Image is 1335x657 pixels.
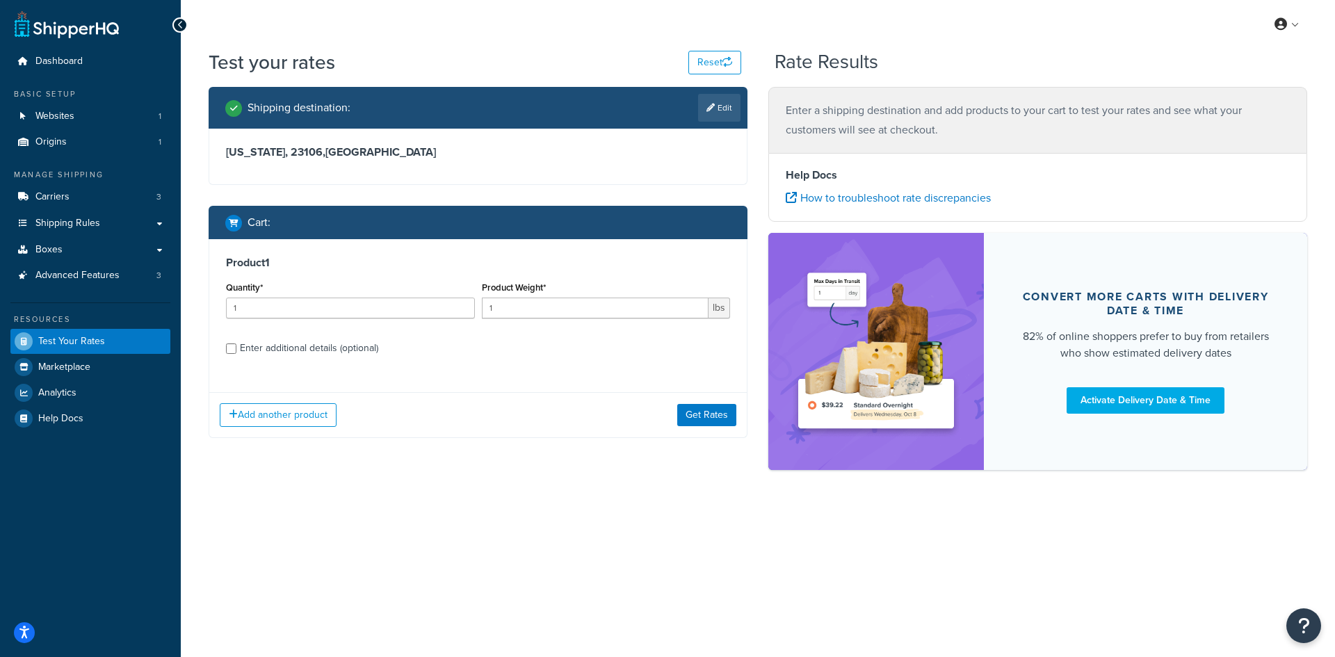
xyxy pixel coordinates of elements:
a: Activate Delivery Date & Time [1067,387,1224,414]
span: Advanced Features [35,270,120,282]
img: feature-image-ddt-36eae7f7280da8017bfb280eaccd9c446f90b1fe08728e4019434db127062ab4.png [789,254,963,449]
div: 82% of online shoppers prefer to buy from retailers who show estimated delivery dates [1017,328,1274,362]
h2: Shipping destination : [248,102,350,114]
li: Websites [10,104,170,129]
a: Shipping Rules [10,211,170,236]
div: Enter additional details (optional) [240,339,378,358]
h4: Help Docs [786,167,1290,184]
button: Get Rates [677,404,736,426]
div: Resources [10,314,170,325]
span: Analytics [38,387,76,399]
input: 0 [226,298,475,318]
span: lbs [709,298,730,318]
h3: Product 1 [226,256,730,270]
a: Origins1 [10,129,170,155]
a: Boxes [10,237,170,263]
label: Product Weight* [482,282,546,293]
h3: [US_STATE], 23106 , [GEOGRAPHIC_DATA] [226,145,730,159]
div: Convert more carts with delivery date & time [1017,290,1274,318]
span: 1 [159,136,161,148]
a: Marketplace [10,355,170,380]
span: Origins [35,136,67,148]
a: Carriers3 [10,184,170,210]
h2: Rate Results [775,51,878,73]
a: Test Your Rates [10,329,170,354]
div: Basic Setup [10,88,170,100]
input: Enter additional details (optional) [226,343,236,354]
span: Websites [35,111,74,122]
input: 0.00 [482,298,709,318]
p: Enter a shipping destination and add products to your cart to test your rates and see what your c... [786,101,1290,140]
button: Open Resource Center [1286,608,1321,643]
a: Edit [698,94,741,122]
span: Carriers [35,191,70,203]
span: Boxes [35,244,63,256]
li: Advanced Features [10,263,170,289]
a: Dashboard [10,49,170,74]
a: Websites1 [10,104,170,129]
span: 3 [156,270,161,282]
span: 3 [156,191,161,203]
a: Analytics [10,380,170,405]
span: Test Your Rates [38,336,105,348]
a: Advanced Features3 [10,263,170,289]
button: Reset [688,51,741,74]
li: Origins [10,129,170,155]
span: Dashboard [35,56,83,67]
h2: Cart : [248,216,270,229]
a: How to troubleshoot rate discrepancies [786,190,991,206]
h1: Test your rates [209,49,335,76]
span: Shipping Rules [35,218,100,229]
span: 1 [159,111,161,122]
div: Manage Shipping [10,169,170,181]
label: Quantity* [226,282,263,293]
a: Help Docs [10,406,170,431]
button: Add another product [220,403,337,427]
span: Help Docs [38,413,83,425]
li: Carriers [10,184,170,210]
span: Marketplace [38,362,90,373]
